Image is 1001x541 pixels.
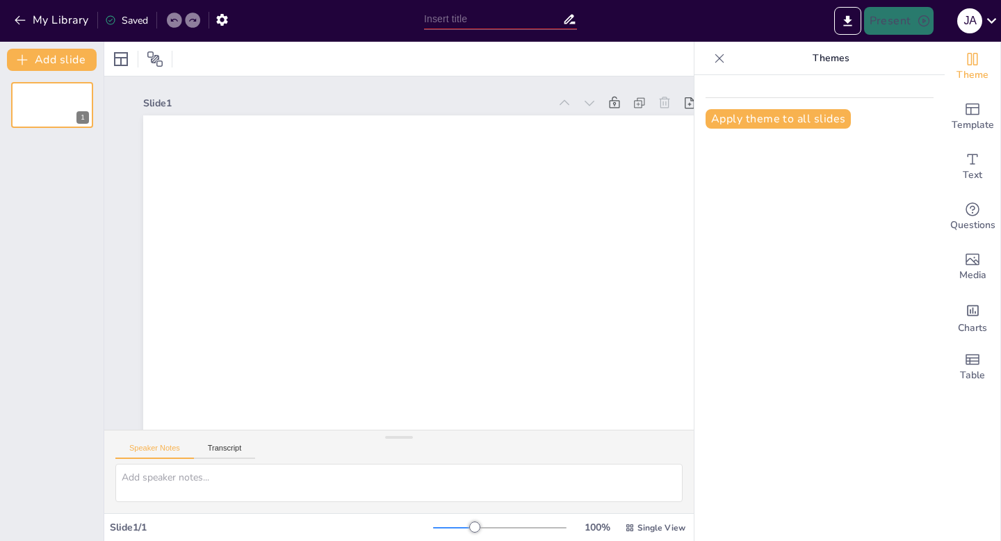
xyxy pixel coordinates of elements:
span: Position [147,51,163,67]
button: Speaker Notes [115,444,194,459]
input: Insert title [424,9,562,29]
div: J A [957,8,982,33]
button: Transcript [194,444,256,459]
div: 1 [11,82,93,128]
div: Slide 1 [143,97,549,110]
span: Questions [950,218,995,233]
span: Charts [958,321,987,336]
span: Single View [637,522,685,533]
div: Add charts and graphs [945,292,1000,342]
span: Theme [957,67,988,83]
div: Add ready made slides [945,92,1000,142]
div: Get real-time input from your audience [945,192,1000,242]
div: 1 [76,111,89,124]
div: Add text boxes [945,142,1000,192]
button: Present [864,7,934,35]
div: Add images, graphics, shapes or video [945,242,1000,292]
button: Apply theme to all slides [706,109,851,129]
button: Add slide [7,49,97,71]
span: Template [952,118,994,133]
span: Text [963,168,982,183]
div: Add a table [945,342,1000,392]
div: Slide 1 / 1 [110,521,433,534]
p: Themes [731,42,931,75]
div: Change the overall theme [945,42,1000,92]
div: Saved [105,14,148,27]
button: Export to PowerPoint [834,7,861,35]
button: My Library [10,9,95,31]
div: 100 % [580,521,614,534]
span: Table [960,368,985,383]
span: Media [959,268,986,283]
button: J A [957,7,982,35]
div: Layout [110,48,132,70]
